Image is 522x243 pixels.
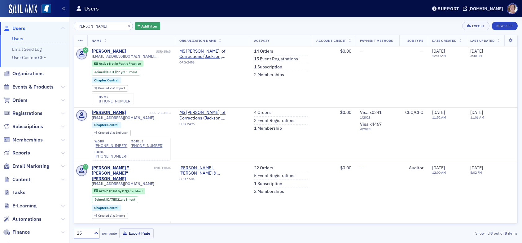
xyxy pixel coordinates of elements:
[360,115,395,119] span: 1 / 2028
[360,38,393,43] span: Payment Methods
[179,165,245,176] a: [PERSON_NAME], [PERSON_NAME] & [PERSON_NAME], LLC ([GEOGRAPHIC_DATA])
[254,118,296,124] a: 2 Event Registrations
[470,170,482,175] time: 5:02 PM
[254,110,271,115] a: 4 Orders
[94,140,127,143] div: work
[127,111,171,115] div: USR-2083113
[99,99,132,103] a: [PHONE_NUMBER]
[12,216,42,223] span: Automations
[92,110,126,115] a: [PERSON_NAME]
[94,206,118,210] a: Chapter:Central
[179,49,245,59] a: MS [PERSON_NAME]. of Corrections (Jackson, [GEOGRAPHIC_DATA])
[77,230,90,236] div: 25
[470,54,482,58] time: 3:30 PM
[37,4,51,15] a: View Homepage
[94,154,127,158] a: [PHONE_NUMBER]
[141,23,158,29] span: Add Filter
[94,123,107,127] span: Chapter :
[420,48,423,54] span: —
[504,230,508,236] strong: 8
[94,61,141,65] a: Active Not in Public Practice
[99,189,129,193] span: Active (Paid by Org)
[98,131,128,135] div: End User
[94,123,118,127] a: Chapter:Central
[98,87,125,90] div: Import
[109,61,141,66] span: Not in Public Practice
[254,181,282,187] a: 1 Subscription
[126,23,132,28] button: ×
[94,70,106,74] span: Joined :
[254,38,270,43] span: Activity
[106,70,137,74] div: (11yrs 10mos)
[507,3,518,14] span: Profile
[12,189,25,196] span: Tasks
[131,140,164,143] div: mobile
[94,189,142,193] a: Active (Paid by Org) Certified
[360,110,382,115] span: Visa : x0241
[470,165,483,171] span: [DATE]
[94,78,107,82] span: Chapter :
[131,143,164,148] a: [PHONE_NUMBER]
[254,64,282,70] a: 1 Subscription
[74,22,133,30] input: Search…
[127,50,171,54] div: USR-8565
[3,150,30,156] a: Reports
[92,38,102,43] span: Name
[432,115,446,119] time: 11:52 AM
[12,150,30,156] span: Reports
[9,4,37,14] img: SailAMX
[432,170,446,175] time: 12:00 AM
[98,131,116,135] span: Created Via :
[360,127,395,131] span: 4 / 2029
[404,165,423,171] div: Auditor
[3,176,30,183] a: Content
[470,48,483,54] span: [DATE]
[92,77,121,83] div: Chapter:
[3,123,43,130] a: Subscriptions
[254,49,273,54] a: 14 Orders
[404,110,423,115] div: CEO/CFO
[92,69,140,76] div: Joined: 2013-10-23 00:00:00
[12,25,25,32] span: Users
[99,61,109,66] span: Active
[42,4,51,14] img: SailAMX
[92,181,154,186] span: [EMAIL_ADDRESS][DOMAIN_NAME]
[3,25,25,32] a: Users
[472,24,485,28] div: Export
[340,165,351,171] span: $0.00
[3,97,28,104] a: Orders
[92,205,121,211] div: Chapter:
[92,196,138,203] div: Joined: 2004-06-01 00:00:00
[92,188,145,194] div: Active (Paid by Org): Active (Paid by Org): Certified
[92,115,154,120] span: [EMAIL_ADDRESS][DOMAIN_NAME]
[432,165,445,171] span: [DATE]
[98,214,116,218] span: Created Via :
[99,95,132,99] div: home
[489,230,494,236] strong: 8
[92,49,126,54] div: [PERSON_NAME]
[92,213,128,219] div: Created Via: Import
[135,22,160,30] button: AddFilter
[92,85,128,92] div: Created Via: Import
[12,176,30,183] span: Content
[374,230,518,236] div: Showing out of items
[92,122,121,128] div: Chapter:
[106,197,116,202] span: [DATE]
[12,46,42,52] a: Email Send Log
[360,121,382,127] span: Visa : x4467
[360,165,363,171] span: —
[12,110,42,117] span: Registrations
[94,78,118,82] a: Chapter:Central
[3,110,42,117] a: Registrations
[254,165,273,171] a: 22 Orders
[432,38,456,43] span: Date Created
[94,197,106,202] span: Joined :
[12,97,28,104] span: Orders
[3,84,54,90] a: Events & Products
[254,72,284,78] a: 2 Memberships
[3,202,37,209] a: E-Learning
[340,48,351,54] span: $0.00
